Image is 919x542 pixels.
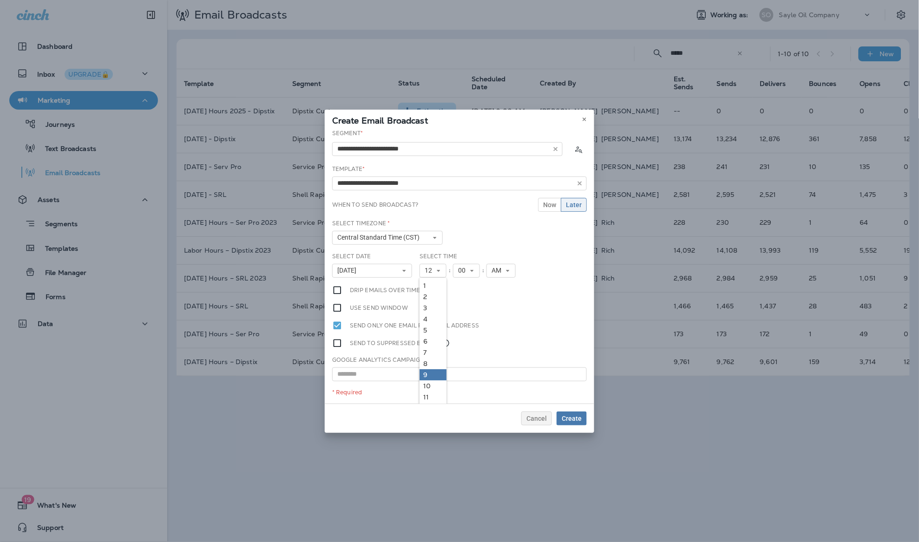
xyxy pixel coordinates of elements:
label: Template [332,165,365,173]
label: When to send broadcast? [332,201,418,209]
a: 10 [420,380,446,392]
label: Drip emails over time [350,285,420,295]
button: Central Standard Time (CST) [332,231,443,245]
span: Central Standard Time (CST) [337,234,423,242]
a: 9 [420,369,446,380]
label: Select Timezone [332,220,390,227]
label: Send to suppressed emails. [350,338,450,348]
a: 4 [420,313,446,325]
button: Later [561,198,587,212]
label: Select Date [332,253,371,260]
span: Later [566,202,582,208]
button: Now [538,198,561,212]
a: 6 [420,336,446,347]
span: Cancel [526,415,547,422]
a: 12 [420,403,446,414]
label: Select Time [420,253,458,260]
button: [DATE] [332,264,412,278]
span: 12 [425,267,436,274]
a: 1 [420,280,446,291]
label: Segment [332,130,363,137]
a: 5 [420,325,446,336]
span: Now [543,202,556,208]
button: AM [486,264,516,278]
span: [DATE] [337,267,360,274]
span: AM [492,267,505,274]
label: Google Analytics Campaign Title [332,356,441,364]
span: Create [562,415,582,422]
button: Calculate the estimated number of emails to be sent based on selected segment. (This could take a... [570,141,587,157]
div: Create Email Broadcast [325,110,594,129]
a: 11 [420,392,446,403]
span: 00 [458,267,469,274]
a: 3 [420,302,446,313]
div: * Required [332,389,587,396]
button: Create [557,411,587,425]
label: Use send window [350,303,408,313]
label: Send only one email per email address [350,320,479,331]
a: 7 [420,347,446,358]
button: 00 [453,264,480,278]
div: : [446,264,453,278]
button: 12 [420,264,446,278]
button: Cancel [521,411,552,425]
a: 8 [420,358,446,369]
div: : [480,264,486,278]
a: 2 [420,291,446,302]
